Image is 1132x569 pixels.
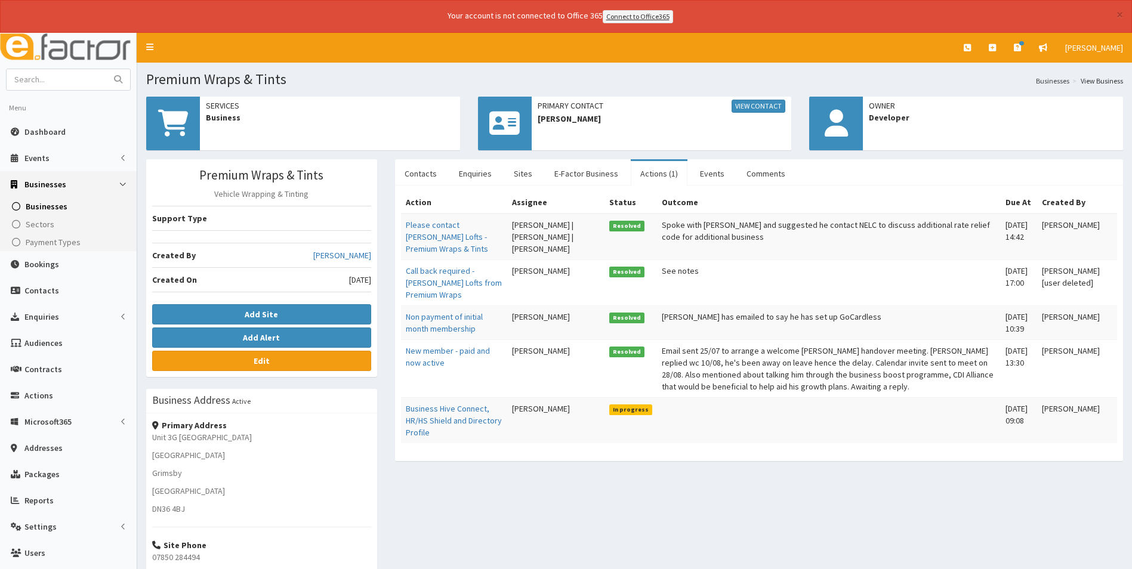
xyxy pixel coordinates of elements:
[24,416,72,427] span: Microsoft365
[406,311,483,334] a: Non payment of initial month membership
[254,355,270,366] b: Edit
[737,161,795,186] a: Comments
[507,397,604,443] td: [PERSON_NAME]
[26,219,54,230] span: Sectors
[1116,8,1123,21] button: ×
[232,397,251,406] small: Active
[609,221,645,231] span: Resolved
[152,274,197,285] b: Created On
[1037,259,1117,305] td: [PERSON_NAME] [user deleted]
[609,404,653,415] span: In progress
[3,233,137,251] a: Payment Types
[504,161,542,186] a: Sites
[211,10,909,23] div: Your account is not connected to Office 365
[24,311,59,322] span: Enquiries
[869,100,1117,112] span: Owner
[732,100,785,113] a: View Contact
[690,161,734,186] a: Events
[869,112,1117,123] span: Developer
[152,250,196,261] b: Created By
[152,449,371,461] p: [GEOGRAPHIC_DATA]
[152,188,371,200] p: Vehicle Wrapping & Tinting
[24,179,66,190] span: Businesses
[1001,259,1037,305] td: [DATE] 17:00
[206,100,454,112] span: Services
[152,431,371,443] p: Unit 3G [GEOGRAPHIC_DATA]
[1001,339,1037,397] td: [DATE] 13:30
[631,161,687,186] a: Actions (1)
[7,69,107,90] input: Search...
[24,364,62,375] span: Contracts
[657,339,1001,397] td: Email sent 25/07 to arrange a welcome [PERSON_NAME] handover meeting. [PERSON_NAME] replied wc 10...
[152,503,371,515] p: DN36 4BJ
[152,327,371,348] button: Add Alert
[24,443,63,453] span: Addresses
[206,112,454,123] span: Business
[657,214,1001,260] td: Spoke with [PERSON_NAME] and suggested he contact NELC to discuss additional rate relief code for...
[3,215,137,233] a: Sectors
[538,113,786,125] span: [PERSON_NAME]
[1001,191,1037,214] th: Due At
[24,548,45,558] span: Users
[657,259,1001,305] td: See notes
[24,390,53,401] span: Actions
[24,285,59,296] span: Contacts
[26,237,81,248] span: Payment Types
[406,265,502,300] a: Call back required - [PERSON_NAME] Lofts from Premium Wraps
[507,259,604,305] td: [PERSON_NAME]
[1065,42,1123,53] span: [PERSON_NAME]
[395,161,446,186] a: Contacts
[406,345,490,368] a: New member - paid and now active
[603,10,673,23] a: Connect to Office365
[1037,339,1117,397] td: [PERSON_NAME]
[152,213,207,224] b: Support Type
[507,339,604,397] td: [PERSON_NAME]
[657,305,1001,339] td: [PERSON_NAME] has emailed to say he has set up GoCardless
[406,403,502,438] a: Business Hive Connect, HR/HS Shield and Directory Profile
[609,267,645,277] span: Resolved
[609,347,645,357] span: Resolved
[152,420,227,431] strong: Primary Address
[1037,397,1117,443] td: [PERSON_NAME]
[538,100,786,113] span: Primary Contact
[1036,76,1069,86] a: Businesses
[507,214,604,260] td: [PERSON_NAME] | [PERSON_NAME] | [PERSON_NAME]
[1056,33,1132,63] a: [PERSON_NAME]
[1001,214,1037,260] td: [DATE] 14:42
[349,274,371,286] span: [DATE]
[449,161,501,186] a: Enquiries
[313,249,371,261] a: [PERSON_NAME]
[507,305,604,339] td: [PERSON_NAME]
[152,540,206,551] strong: Site Phone
[26,201,67,212] span: Businesses
[24,521,57,532] span: Settings
[545,161,628,186] a: E-Factor Business
[146,72,1123,87] h1: Premium Wraps & Tints
[152,551,371,563] p: 07850 284494
[657,191,1001,214] th: Outcome
[24,338,63,348] span: Audiences
[1037,305,1117,339] td: [PERSON_NAME]
[507,191,604,214] th: Assignee
[24,126,66,137] span: Dashboard
[1069,76,1123,86] li: View Business
[24,259,59,270] span: Bookings
[1001,397,1037,443] td: [DATE] 09:08
[152,485,371,497] p: [GEOGRAPHIC_DATA]
[1001,305,1037,339] td: [DATE] 10:39
[401,191,507,214] th: Action
[152,395,230,406] h3: Business Address
[152,168,371,182] h3: Premium Wraps & Tints
[24,469,60,480] span: Packages
[24,495,54,506] span: Reports
[604,191,658,214] th: Status
[609,313,645,323] span: Resolved
[1037,191,1117,214] th: Created By
[152,467,371,479] p: Grimsby
[406,219,488,254] a: Please contact [PERSON_NAME] Lofts - Premium Wraps & Tints
[245,309,278,320] b: Add Site
[243,332,280,343] b: Add Alert
[1037,214,1117,260] td: [PERSON_NAME]
[24,153,50,163] span: Events
[3,197,137,215] a: Businesses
